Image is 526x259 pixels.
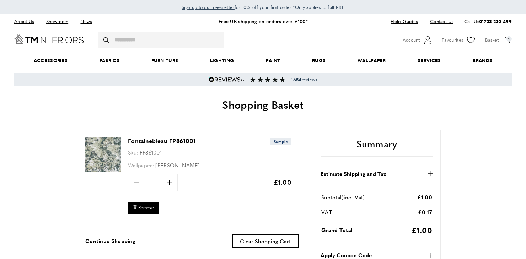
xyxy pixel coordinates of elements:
span: Accessories [18,50,84,71]
span: VAT [321,208,332,216]
span: Wallpaper: [128,161,154,169]
span: for 10% off your first order *Only applies to full RRP [182,4,344,10]
span: Shopping Basket [222,97,304,112]
img: Fontainebleau FP861001 [85,137,121,172]
a: Free UK shipping on orders over £100* [219,18,307,25]
span: Favourites [442,36,463,44]
span: (inc. Vat) [342,193,365,201]
h2: Summary [321,137,433,157]
span: £1.00 [274,178,292,187]
span: £1.00 [412,225,433,235]
a: Paint [250,50,296,71]
a: Rugs [296,50,342,71]
a: Wallpaper [342,50,402,71]
span: Clear Shopping Cart [240,237,291,245]
button: Clear Shopping Cart [232,234,299,248]
span: £1.00 [417,193,433,201]
a: Go to Home page [14,34,84,44]
a: Lighting [194,50,250,71]
span: Grand Total [321,226,353,233]
span: Account [403,36,420,44]
span: Continue Shopping [85,237,135,244]
span: Sku: [128,149,138,156]
a: About Us [14,17,39,26]
a: Sign up to our newsletter [182,4,235,11]
a: 01733 230 499 [479,18,512,25]
button: Search [103,32,111,48]
a: Services [402,50,457,71]
span: FP861001 [140,149,162,156]
strong: Estimate Shipping and Tax [321,169,386,178]
a: Fabrics [84,50,135,71]
strong: 1654 [291,76,301,83]
span: £0.17 [418,208,433,216]
span: Remove [138,205,154,211]
a: Brands [457,50,508,71]
a: News [75,17,97,26]
span: Subtotal [321,193,342,201]
span: Sign up to our newsletter [182,4,235,10]
button: Estimate Shipping and Tax [321,169,433,178]
a: Continue Shopping [85,237,135,245]
img: Reviews section [250,77,285,82]
p: Call Us [464,18,512,25]
span: [PERSON_NAME] [155,161,200,169]
a: Furniture [135,50,194,71]
a: Fontainebleau FP861001 [128,137,196,145]
span: reviews [291,77,317,82]
a: Showroom [41,17,74,26]
span: Sample [270,138,291,145]
a: Fontainebleau FP861001 [85,167,121,173]
a: Favourites [442,35,476,45]
img: Reviews.io 5 stars [209,77,244,82]
button: Remove Fontainebleau FP861001 [128,202,159,214]
a: Contact Us [425,17,453,26]
button: Customer Account [403,35,433,45]
a: Help Guides [385,17,423,26]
